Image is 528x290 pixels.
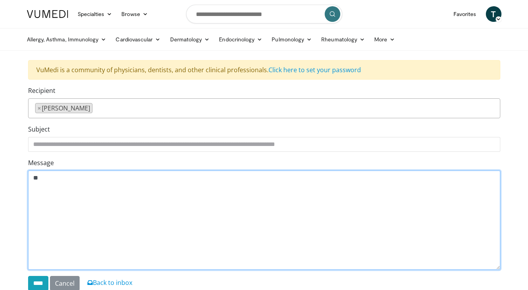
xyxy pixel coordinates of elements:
div: VuMedi is a community of physicians, dentists, and other clinical professionals. [28,60,500,80]
a: Back to inbox [87,278,132,287]
label: Message [28,158,54,167]
span: × [37,103,41,113]
a: Click here to set your password [268,66,361,74]
a: Endocrinology [214,32,267,47]
a: Favorites [449,6,481,22]
a: More [370,32,400,47]
label: Subject [28,125,50,134]
input: Search topics, interventions [186,5,342,23]
a: Rheumatology [316,32,370,47]
a: Dermatology [165,32,215,47]
a: Allergy, Asthma, Immunology [22,32,111,47]
a: Specialties [73,6,117,22]
a: Browse [117,6,153,22]
img: VuMedi Logo [27,10,68,18]
li: Elizabeth Pepe [35,103,92,113]
a: Pulmonology [267,32,316,47]
a: Cardiovascular [111,32,165,47]
a: T [486,6,501,22]
label: Recipient [28,86,55,95]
